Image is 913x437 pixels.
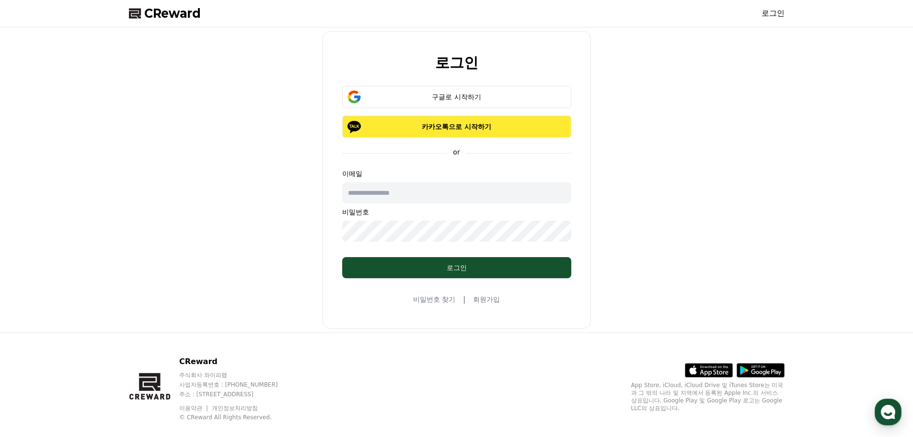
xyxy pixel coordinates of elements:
p: © CReward All Rights Reserved. [179,413,296,421]
p: 주소 : [STREET_ADDRESS] [179,390,296,398]
span: 대화 [88,319,99,327]
div: 로그인 [361,263,552,272]
a: 설정 [124,304,184,328]
p: 비밀번호 [342,207,571,217]
p: 이메일 [342,169,571,178]
p: CReward [179,356,296,367]
h2: 로그인 [435,55,478,71]
a: 비밀번호 찾기 [413,295,455,304]
span: 설정 [148,319,160,326]
button: 구글로 시작하기 [342,86,571,108]
p: or [447,147,465,157]
div: 구글로 시작하기 [356,92,557,102]
a: 개인정보처리방침 [212,405,258,412]
span: 홈 [30,319,36,326]
p: 주식회사 와이피랩 [179,371,296,379]
p: 사업자등록번호 : [PHONE_NUMBER] [179,381,296,389]
span: CReward [144,6,201,21]
a: CReward [129,6,201,21]
a: 대화 [63,304,124,328]
a: 회원가입 [473,295,500,304]
a: 이용약관 [179,405,209,412]
a: 로그인 [762,8,785,19]
p: 카카오톡으로 시작하기 [356,122,557,131]
button: 카카오톡으로 시작하기 [342,116,571,138]
span: | [463,294,465,305]
p: App Store, iCloud, iCloud Drive 및 iTunes Store는 미국과 그 밖의 나라 및 지역에서 등록된 Apple Inc.의 서비스 상표입니다. Goo... [631,381,785,412]
a: 홈 [3,304,63,328]
button: 로그인 [342,257,571,278]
